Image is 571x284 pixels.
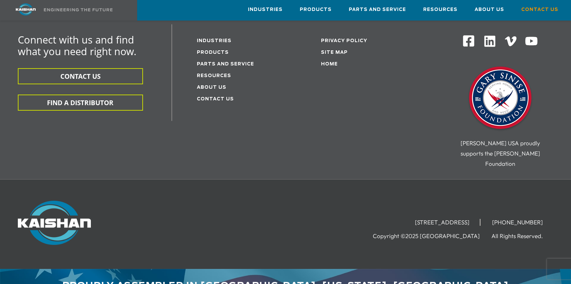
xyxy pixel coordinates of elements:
a: Resources [423,0,457,19]
span: Connect with us and find what you need right now. [18,33,136,58]
span: Resources [423,6,457,14]
a: Products [300,0,332,19]
button: FIND A DISTRIBUTOR [18,95,143,111]
a: Industries [248,0,283,19]
span: About Us [475,6,504,14]
li: All Rights Reserved. [491,233,553,239]
a: About Us [475,0,504,19]
a: Products [197,50,229,55]
li: Copyright ©2025 [GEOGRAPHIC_DATA] [373,233,490,239]
a: Resources [197,74,231,78]
img: Gary Sinise Foundation [466,64,535,133]
img: Vimeo [505,36,516,46]
img: Linkedin [483,35,497,48]
span: Parts and Service [349,6,406,14]
a: Industries [197,39,231,43]
a: Privacy Policy [321,39,367,43]
button: CONTACT US [18,68,143,84]
a: Parts and service [197,62,254,66]
img: Youtube [525,35,538,48]
li: [PHONE_NUMBER] [482,219,553,226]
a: About Us [197,85,226,90]
span: Industries [248,6,283,14]
span: Contact Us [521,6,558,14]
a: Parts and Service [349,0,406,19]
a: Contact Us [197,97,234,101]
img: Engineering the future [44,8,112,11]
a: Site Map [321,50,348,55]
span: Products [300,6,332,14]
img: Kaishan [18,201,91,245]
li: [STREET_ADDRESS] [405,219,480,226]
a: Contact Us [521,0,558,19]
a: Home [321,62,338,66]
img: Facebook [462,35,475,47]
span: [PERSON_NAME] USA proudly supports the [PERSON_NAME] Foundation [461,139,540,167]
